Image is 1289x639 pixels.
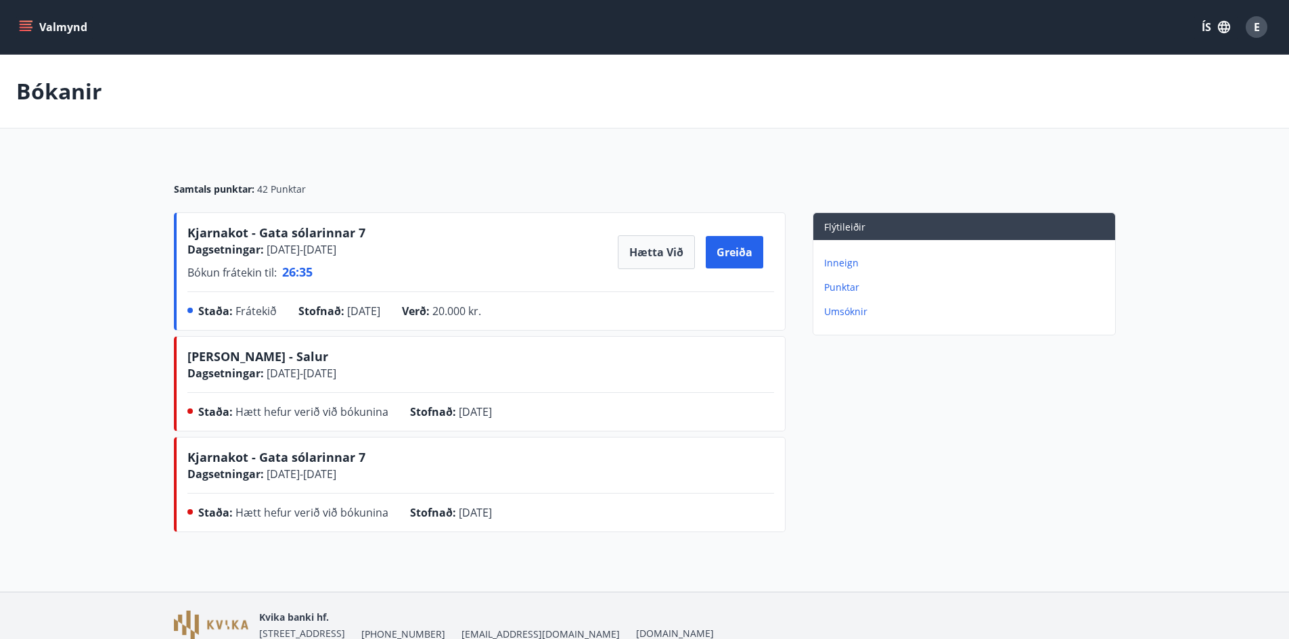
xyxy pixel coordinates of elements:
[174,183,254,196] span: Samtals punktar :
[298,304,344,318] span: Stofnað :
[198,404,233,419] span: Staða :
[347,304,380,318] span: [DATE]
[187,467,264,481] span: Dagsetningar :
[1254,20,1260,34] span: E
[824,220,865,233] span: Flýtileiðir
[187,224,365,241] span: Kjarnakot - Gata sólarinnar 7
[282,264,299,280] span: 26 :
[264,366,336,381] span: [DATE] - [DATE]
[264,242,336,257] span: [DATE] - [DATE]
[410,404,456,419] span: Stofnað :
[187,348,328,364] span: [PERSON_NAME] - Salur
[16,15,93,39] button: menu
[187,264,277,281] span: Bókun frátekin til :
[235,505,388,520] span: Hætt hefur verið við bókunina
[198,505,233,520] span: Staða :
[1194,15,1238,39] button: ÍS
[459,404,492,419] span: [DATE]
[187,242,264,257] span: Dagsetningar :
[706,236,763,268] button: Greiða
[259,611,329,623] span: Kvika banki hf.
[824,305,1110,318] p: Umsóknir
[824,256,1110,270] p: Inneign
[432,304,481,318] span: 20.000 kr.
[402,304,430,318] span: Verð :
[235,304,277,318] span: Frátekið
[299,264,313,280] span: 35
[618,235,695,269] button: Hætta við
[257,183,306,196] span: 42 Punktar
[1240,11,1273,43] button: E
[198,304,233,318] span: Staða :
[235,404,388,419] span: Hætt hefur verið við bókunina
[264,467,336,481] span: [DATE] - [DATE]
[410,505,456,520] span: Stofnað :
[187,449,365,465] span: Kjarnakot - Gata sólarinnar 7
[459,505,492,520] span: [DATE]
[187,366,264,381] span: Dagsetningar :
[824,281,1110,294] p: Punktar
[16,76,102,106] p: Bókanir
